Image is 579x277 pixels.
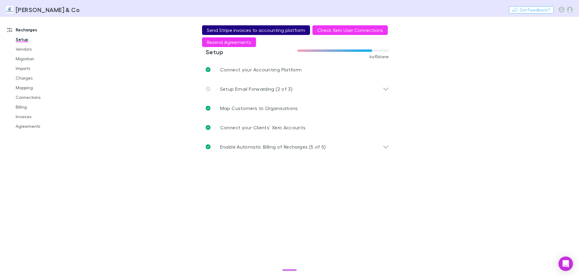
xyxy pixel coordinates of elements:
p: Connect your Clients’ Xero Accounts [220,124,306,131]
a: Setup [10,35,81,44]
a: Invoices [10,112,81,121]
a: [PERSON_NAME] & Co [2,2,83,17]
p: Map Customers to Organisations [220,105,298,112]
a: Imports [10,64,81,73]
a: Connect your Clients’ Xero Accounts [201,118,394,137]
button: Check Xero User Connections [312,25,388,35]
a: Billing [10,102,81,112]
a: Charges [10,73,81,83]
button: Send Stripe invoices to accounting platform [202,25,310,35]
a: Map Customers to Organisations [201,99,394,118]
a: Vendors [10,44,81,54]
div: Open Intercom Messenger [558,257,573,271]
p: Enable Automatic Billing of Recharges (5 of 5) [220,143,326,150]
button: Got Feedback? [509,6,554,14]
div: Setup Email Forwarding (2 of 3) [201,79,394,99]
p: Connect your Accounting Platform [220,66,302,73]
div: Enable Automatic Billing of Recharges (5 of 5) [201,137,394,156]
a: Agreements [10,121,81,131]
h3: [PERSON_NAME] & Co [16,6,80,13]
span: 4 of 5 done [369,54,389,59]
p: Setup Email Forwarding (2 of 3) [220,85,293,93]
a: Mapping [10,83,81,93]
a: Migration [10,54,81,64]
a: Connections [10,93,81,102]
img: Cruz & Co's Logo [6,6,13,13]
button: Resend Agreements [202,37,256,47]
h3: Setup [206,48,297,55]
a: Connect your Accounting Platform [201,60,394,79]
a: Recharges [1,25,81,35]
